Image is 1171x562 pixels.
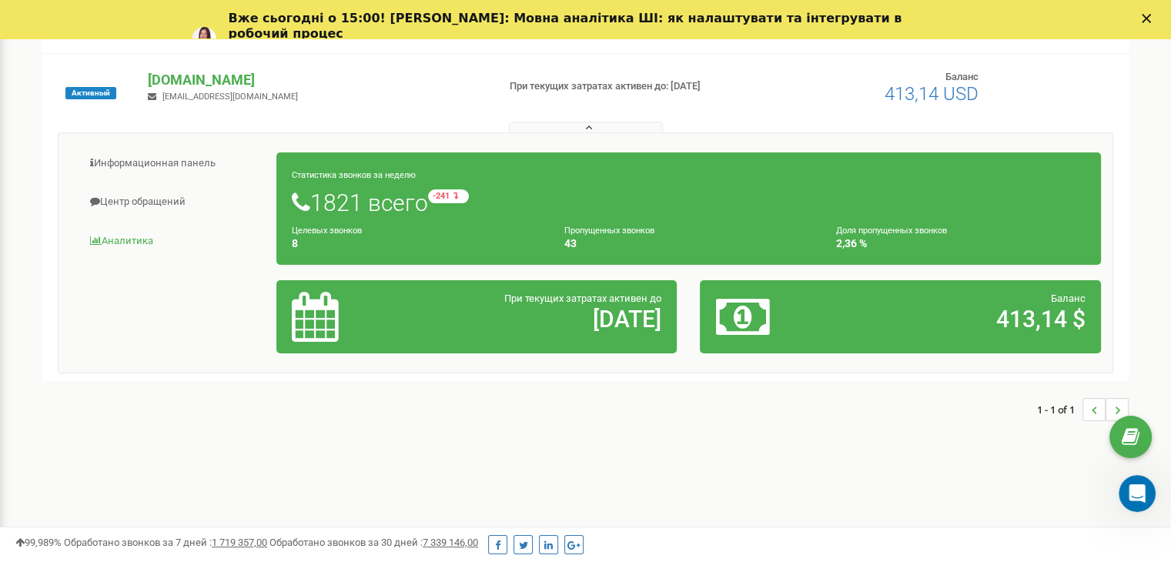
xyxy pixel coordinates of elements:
[64,537,267,548] span: Обработано звонков за 7 дней :
[65,87,116,99] span: Активный
[1051,293,1086,304] span: Баланс
[292,238,541,249] h4: 8
[229,11,902,41] b: Вже сьогодні о 15:00! [PERSON_NAME]: Мовна аналітика ШІ: як налаштувати та інтегрувати в робочий ...
[292,170,416,180] small: Статистика звонков за неделю
[292,226,362,236] small: Целевых звонков
[1119,475,1156,512] iframe: Intercom live chat
[1142,14,1157,23] div: Закрыть
[192,27,216,52] img: Profile image for Yuliia
[1037,398,1082,421] span: 1 - 1 of 1
[148,70,484,90] p: [DOMAIN_NAME]
[564,226,654,236] small: Пропущенных звонков
[1037,383,1129,437] nav: ...
[885,83,979,105] span: 413,14 USD
[15,537,62,548] span: 99,989%
[510,79,756,94] p: При текущих затратах активен до: [DATE]
[423,537,478,548] u: 7 339 146,00
[70,222,277,260] a: Аналитика
[428,189,469,203] small: -241
[564,238,814,249] h4: 43
[70,183,277,221] a: Центр обращений
[945,71,979,82] span: Баланс
[292,189,1086,216] h1: 1821 всего
[504,293,661,304] span: При текущих затратах активен до
[847,306,1086,332] h2: 413,14 $
[70,145,277,182] a: Информационная панель
[836,226,947,236] small: Доля пропущенных звонков
[269,537,478,548] span: Обработано звонков за 30 дней :
[212,537,267,548] u: 1 719 357,00
[423,306,661,332] h2: [DATE]
[162,92,298,102] span: [EMAIL_ADDRESS][DOMAIN_NAME]
[836,238,1086,249] h4: 2,36 %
